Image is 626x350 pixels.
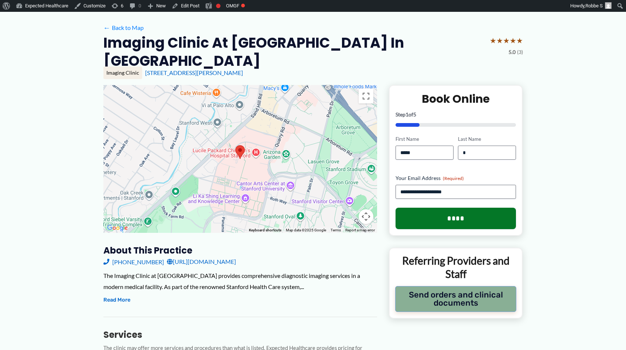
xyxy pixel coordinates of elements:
h2: Book Online [396,92,516,106]
button: Map camera controls [359,209,373,224]
span: (3) [517,47,523,57]
span: 1 [406,111,408,118]
label: First Name [396,136,454,143]
img: Google [105,223,130,233]
span: Robbe S [585,3,603,9]
button: Toggle fullscreen view [359,89,373,103]
h3: About this practice [103,245,377,256]
h3: Services [103,329,377,340]
label: Last Name [458,136,516,143]
span: ★ [510,34,516,47]
p: Step of [396,112,516,117]
div: Focus keyphrase not set [216,4,220,8]
span: ← [103,24,110,31]
a: Terms (opens in new tab) [331,228,341,232]
span: Map data ©2025 Google [286,228,326,232]
span: 5 [413,111,416,118]
span: ★ [516,34,523,47]
a: Report a map error [345,228,375,232]
a: ←Back to Map [103,22,144,33]
button: Read More [103,296,130,305]
p: Referring Providers and Staff [395,254,517,281]
div: Imaging Clinic [103,67,142,79]
span: ★ [490,34,496,47]
h2: Imaging Clinic at [GEOGRAPHIC_DATA] in [GEOGRAPHIC_DATA] [103,34,484,70]
span: ★ [503,34,510,47]
button: Send orders and clinical documents [395,286,517,312]
a: [PHONE_NUMBER] [103,256,164,267]
span: 5.0 [509,47,516,57]
button: Keyboard shortcuts [249,228,281,233]
div: The Imaging Clinic at [GEOGRAPHIC_DATA] provides comprehensive diagnostic imaging services in a m... [103,270,377,292]
span: ★ [496,34,503,47]
a: Open this area in Google Maps (opens a new window) [105,223,130,233]
label: Your Email Address [396,174,516,182]
a: [URL][DOMAIN_NAME] [167,256,236,267]
span: (Required) [443,176,464,181]
a: [STREET_ADDRESS][PERSON_NAME] [145,69,243,76]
